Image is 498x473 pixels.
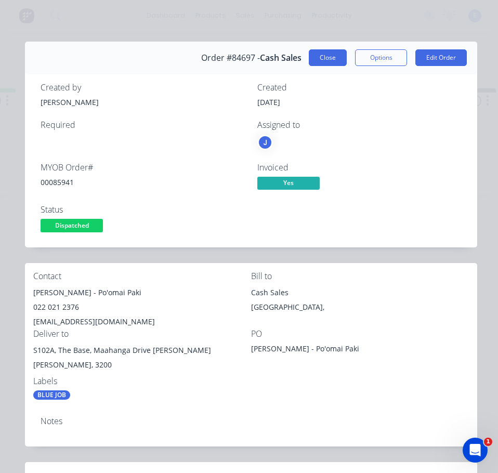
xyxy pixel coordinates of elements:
[463,438,488,463] iframe: Intercom live chat
[41,219,103,232] span: Dispatched
[251,300,469,314] div: [GEOGRAPHIC_DATA],
[260,53,302,63] span: Cash Sales
[33,390,70,400] div: BLUE JOB
[41,219,103,234] button: Dispatched
[484,438,492,446] span: 1
[251,271,469,281] div: Bill to
[41,83,245,93] div: Created by
[41,163,245,173] div: MYOB Order #
[257,177,320,190] span: Yes
[41,416,462,426] div: Notes
[251,329,469,339] div: PO
[33,376,251,386] div: Labels
[355,49,407,66] button: Options
[33,358,251,372] div: [PERSON_NAME], 3200
[41,97,245,108] div: [PERSON_NAME]
[309,49,347,66] button: Close
[33,343,251,376] div: S102A, The Base, Maahanga Drive [PERSON_NAME][PERSON_NAME], 3200
[33,329,251,339] div: Deliver to
[251,285,469,319] div: Cash Sales[GEOGRAPHIC_DATA],
[33,300,251,314] div: 022 021 2376
[251,343,381,358] div: [PERSON_NAME] - Po'omai Paki
[33,285,251,329] div: [PERSON_NAME] - Po'omai Paki022 021 2376[EMAIL_ADDRESS][DOMAIN_NAME]
[33,343,251,358] div: S102A, The Base, Maahanga Drive [PERSON_NAME]
[41,177,245,188] div: 00085941
[257,97,280,107] span: [DATE]
[33,314,251,329] div: [EMAIL_ADDRESS][DOMAIN_NAME]
[257,120,462,130] div: Assigned to
[257,135,273,150] button: J
[33,271,251,281] div: Contact
[33,285,251,300] div: [PERSON_NAME] - Po'omai Paki
[415,49,467,66] button: Edit Order
[257,163,462,173] div: Invoiced
[41,120,245,130] div: Required
[41,205,245,215] div: Status
[251,285,469,300] div: Cash Sales
[201,53,260,63] span: Order #84697 -
[257,83,462,93] div: Created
